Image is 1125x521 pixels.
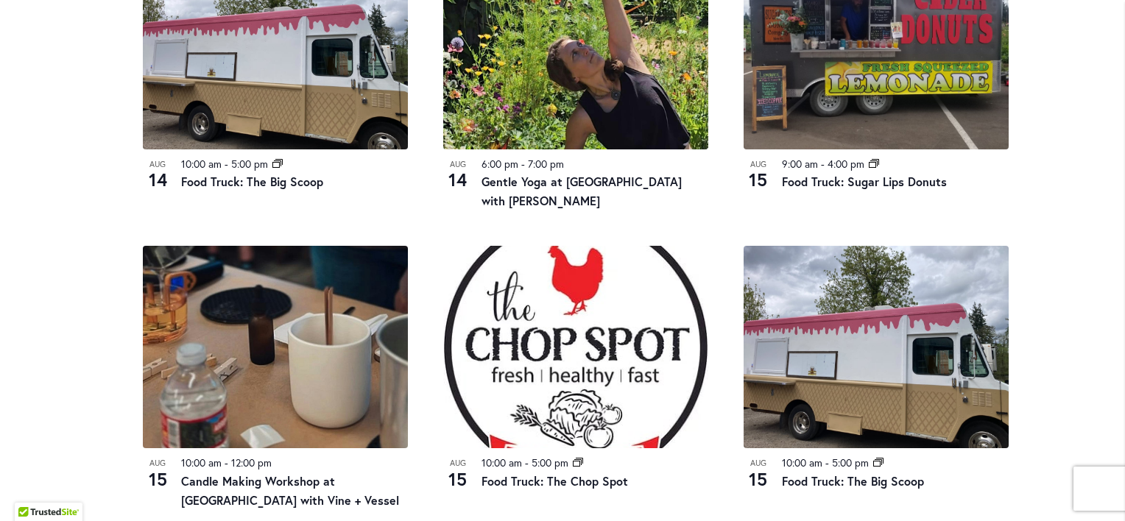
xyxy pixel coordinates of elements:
span: - [225,456,228,469]
span: Aug [744,457,773,469]
span: Aug [443,457,473,469]
time: 10:00 am [482,456,522,469]
span: - [821,157,825,171]
span: Aug [143,457,172,469]
img: 93f53704220c201f2168fc261161dde5 [143,246,408,448]
time: 9:00 am [782,157,818,171]
time: 4:00 pm [828,157,864,171]
span: - [825,456,829,469]
iframe: Launch Accessibility Center [11,469,52,510]
time: 7:00 pm [528,157,564,171]
time: 12:00 pm [231,456,272,469]
span: 15 [744,167,773,192]
time: 6:00 pm [482,157,518,171]
img: THE CHOP SPOT PDX – Food Truck [443,246,708,448]
time: 10:00 am [181,157,222,171]
span: 15 [443,467,473,492]
span: - [225,157,228,171]
a: Gentle Yoga at [GEOGRAPHIC_DATA] with [PERSON_NAME] [482,174,682,208]
a: Food Truck: The Chop Spot [482,473,628,489]
span: 14 [143,167,172,192]
a: Candle Making Workshop at [GEOGRAPHIC_DATA] with Vine + Vessel [181,473,399,508]
a: Food Truck: The Big Scoop [181,174,323,189]
span: 15 [143,467,172,492]
time: 5:00 pm [832,456,869,469]
a: Food Truck: Sugar Lips Donuts [782,174,947,189]
span: - [525,456,529,469]
span: Aug [143,158,172,171]
span: Aug [744,158,773,171]
time: 5:00 pm [532,456,568,469]
span: Aug [443,158,473,171]
img: Food Truck: The Big Scoop [744,246,1009,448]
time: 10:00 am [782,456,822,469]
span: - [521,157,525,171]
span: 15 [744,467,773,492]
a: Food Truck: The Big Scoop [782,473,924,489]
time: 5:00 pm [231,157,268,171]
span: 14 [443,167,473,192]
time: 10:00 am [181,456,222,469]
